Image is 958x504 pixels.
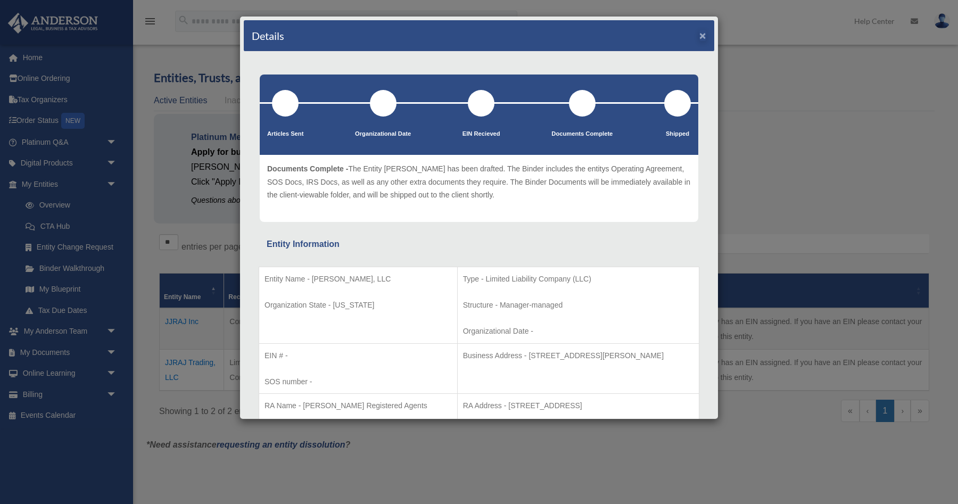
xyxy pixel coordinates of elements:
p: Structure - Manager-managed [463,299,693,312]
p: Shipped [664,129,691,139]
p: Organization State - [US_STATE] [265,299,452,312]
p: Articles Sent [267,129,303,139]
p: RA Address - [STREET_ADDRESS] [463,399,693,412]
h4: Details [252,28,284,43]
p: Entity Name - [PERSON_NAME], LLC [265,272,452,286]
p: EIN # - [265,349,452,362]
p: SOS number - [265,375,452,389]
p: Type - Limited Liability Company (LLC) [463,272,693,286]
p: Documents Complete [551,129,613,139]
p: Business Address - [STREET_ADDRESS][PERSON_NAME] [463,349,693,362]
p: The Entity [PERSON_NAME] has been drafted. The Binder includes the entitys Operating Agreement, S... [267,162,691,202]
p: Organizational Date - [463,325,693,338]
button: × [699,30,706,41]
div: Entity Information [267,237,691,252]
p: Organizational Date [355,129,411,139]
span: Documents Complete - [267,164,348,173]
p: EIN Recieved [463,129,500,139]
p: RA Name - [PERSON_NAME] Registered Agents [265,399,452,412]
